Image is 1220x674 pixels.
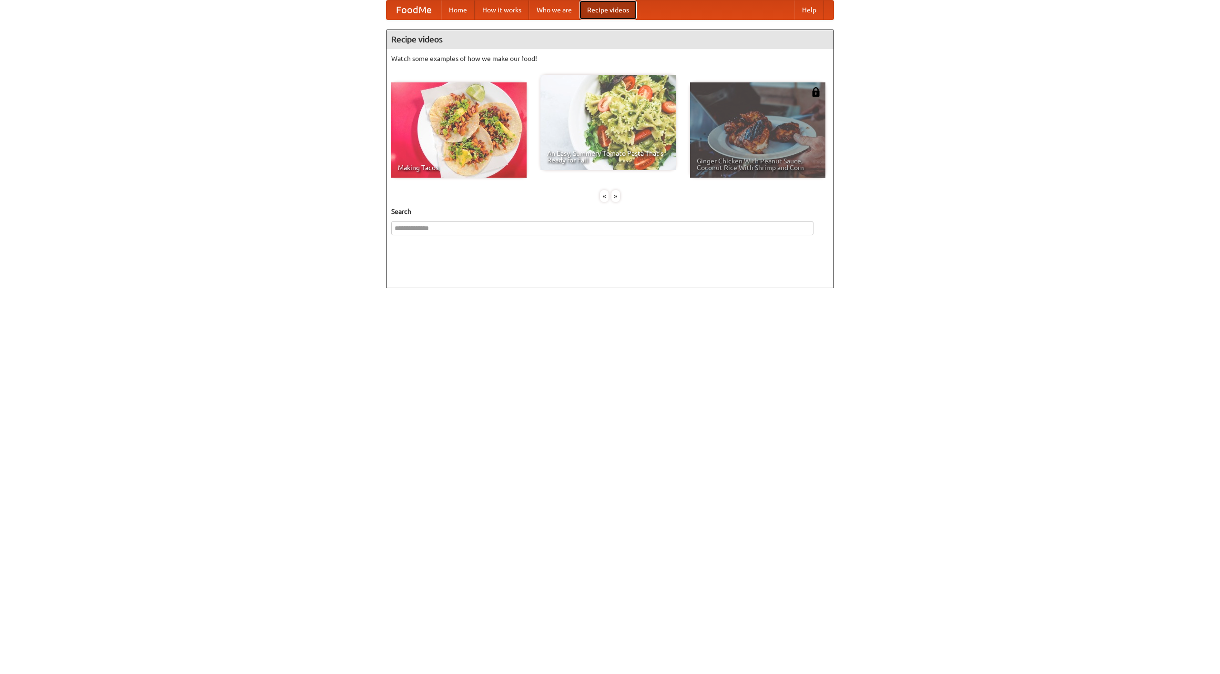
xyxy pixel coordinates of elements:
div: « [600,190,609,202]
a: How it works [475,0,529,20]
h5: Search [391,207,829,216]
p: Watch some examples of how we make our food! [391,54,829,63]
a: Who we are [529,0,579,20]
a: Help [794,0,824,20]
a: An Easy, Summery Tomato Pasta That's Ready for Fall [540,75,676,170]
a: Home [441,0,475,20]
div: » [611,190,620,202]
span: An Easy, Summery Tomato Pasta That's Ready for Fall [547,150,669,163]
span: Making Tacos [398,164,520,171]
img: 483408.png [811,87,821,97]
a: FoodMe [386,0,441,20]
h4: Recipe videos [386,30,834,49]
a: Recipe videos [579,0,637,20]
a: Making Tacos [391,82,527,178]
